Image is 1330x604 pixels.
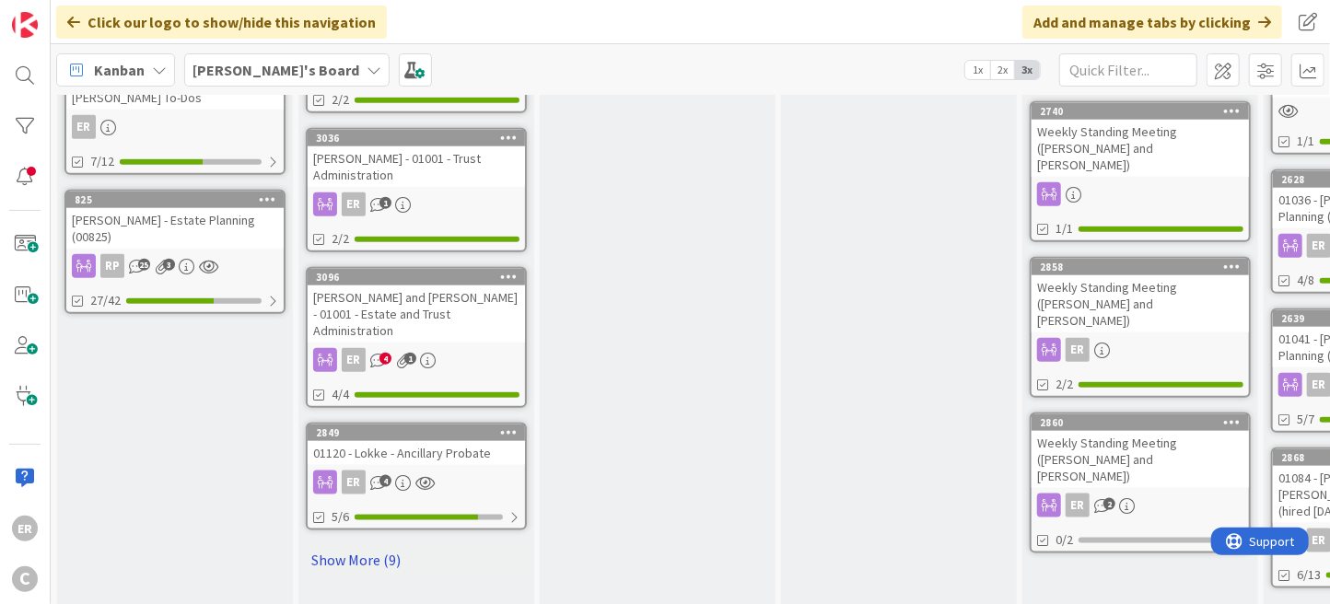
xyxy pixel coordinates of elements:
[308,192,525,216] div: ER
[990,61,1015,79] span: 2x
[342,470,366,494] div: ER
[332,507,349,527] span: 5/6
[64,190,286,314] a: 825[PERSON_NAME] - Estate Planning (00825)RP27/42
[316,271,525,284] div: 3096
[379,197,391,209] span: 1
[308,269,525,285] div: 3096
[342,348,366,372] div: ER
[1056,375,1073,394] span: 2/2
[75,193,284,206] div: 825
[308,269,525,343] div: 3096[PERSON_NAME] and [PERSON_NAME] - 01001 - Estate and Trust Administration
[1040,416,1249,429] div: 2860
[308,441,525,465] div: 01120 - Lokke - Ancillary Probate
[1032,120,1249,177] div: Weekly Standing Meeting ([PERSON_NAME] and [PERSON_NAME])
[308,424,525,465] div: 284901120 - Lokke - Ancillary Probate
[308,130,525,146] div: 3036
[342,192,366,216] div: ER
[192,61,359,79] b: [PERSON_NAME]'s Board
[1032,414,1249,488] div: 2860Weekly Standing Meeting ([PERSON_NAME] and [PERSON_NAME])
[308,130,525,187] div: 3036[PERSON_NAME] - 01001 - Trust Administration
[1015,61,1040,79] span: 3x
[39,3,84,25] span: Support
[1032,275,1249,332] div: Weekly Standing Meeting ([PERSON_NAME] and [PERSON_NAME])
[1056,530,1073,550] span: 0/2
[1040,105,1249,118] div: 2740
[1032,431,1249,488] div: Weekly Standing Meeting ([PERSON_NAME] and [PERSON_NAME])
[66,208,284,249] div: [PERSON_NAME] - Estate Planning (00825)
[332,385,349,404] span: 4/4
[379,475,391,487] span: 4
[332,90,349,110] span: 2/2
[1030,101,1251,242] a: 2740Weekly Standing Meeting ([PERSON_NAME] and [PERSON_NAME])1/1
[404,353,416,365] span: 1
[1040,261,1249,273] div: 2858
[308,146,525,187] div: [PERSON_NAME] - 01001 - Trust Administration
[316,426,525,439] div: 2849
[1032,494,1249,517] div: ER
[316,132,525,145] div: 3036
[1297,271,1314,290] span: 4/8
[1030,412,1251,553] a: 2860Weekly Standing Meeting ([PERSON_NAME] and [PERSON_NAME])ER0/2
[1032,414,1249,431] div: 2860
[1032,103,1249,177] div: 2740Weekly Standing Meeting ([PERSON_NAME] and [PERSON_NAME])
[1056,219,1073,238] span: 1/1
[66,192,284,208] div: 825
[1297,132,1314,151] span: 1/1
[94,59,145,81] span: Kanban
[66,86,284,110] div: [PERSON_NAME] To-Dos
[66,192,284,249] div: 825[PERSON_NAME] - Estate Planning (00825)
[308,424,525,441] div: 2849
[306,128,527,252] a: 3036[PERSON_NAME] - 01001 - Trust AdministrationER2/2
[1030,257,1251,398] a: 2858Weekly Standing Meeting ([PERSON_NAME] and [PERSON_NAME])ER2/2
[1066,338,1090,362] div: ER
[56,6,387,39] div: Click our logo to show/hide this navigation
[138,259,150,271] span: 25
[306,267,527,408] a: 3096[PERSON_NAME] and [PERSON_NAME] - 01001 - Estate and Trust AdministrationER4/4
[12,12,38,38] img: Visit kanbanzone.com
[1103,498,1115,510] span: 2
[163,259,175,271] span: 3
[306,545,527,575] a: Show More (9)
[332,229,349,249] span: 2/2
[90,291,121,310] span: 27/42
[1032,103,1249,120] div: 2740
[64,67,286,175] a: [PERSON_NAME] To-DosER7/12
[379,353,391,365] span: 4
[1066,494,1090,517] div: ER
[100,254,124,278] div: RP
[12,566,38,592] div: C
[12,516,38,541] div: ER
[1297,565,1321,585] span: 6/13
[66,115,284,139] div: ER
[1032,259,1249,332] div: 2858Weekly Standing Meeting ([PERSON_NAME] and [PERSON_NAME])
[308,348,525,372] div: ER
[308,470,525,494] div: ER
[1032,338,1249,362] div: ER
[1032,259,1249,275] div: 2858
[66,254,284,278] div: RP
[1059,53,1197,87] input: Quick Filter...
[965,61,990,79] span: 1x
[1297,410,1314,429] span: 5/7
[306,423,527,530] a: 284901120 - Lokke - Ancillary ProbateER5/6
[1022,6,1282,39] div: Add and manage tabs by clicking
[308,285,525,343] div: [PERSON_NAME] and [PERSON_NAME] - 01001 - Estate and Trust Administration
[90,152,114,171] span: 7/12
[72,115,96,139] div: ER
